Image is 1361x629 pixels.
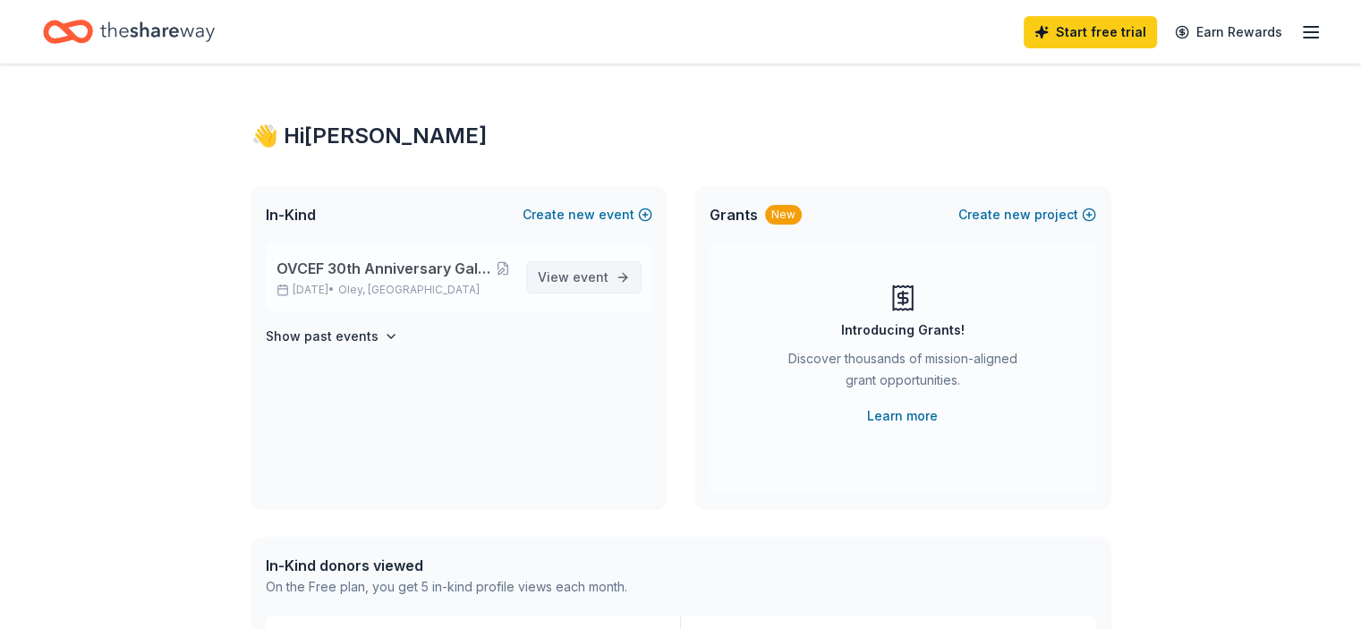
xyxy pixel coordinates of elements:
[266,326,398,347] button: Show past events
[523,204,652,225] button: Createnewevent
[1164,16,1293,48] a: Earn Rewards
[266,326,379,347] h4: Show past events
[568,204,595,225] span: new
[276,283,512,297] p: [DATE] •
[338,283,480,297] span: Oley, [GEOGRAPHIC_DATA]
[276,258,495,279] span: OVCEF 30th Anniversary Gala: The Academy Awards of Excellence
[958,204,1096,225] button: Createnewproject
[710,204,758,225] span: Grants
[43,11,215,53] a: Home
[538,267,608,288] span: View
[1004,204,1031,225] span: new
[266,576,627,598] div: On the Free plan, you get 5 in-kind profile views each month.
[841,319,965,341] div: Introducing Grants!
[1024,16,1157,48] a: Start free trial
[573,269,608,285] span: event
[867,405,938,427] a: Learn more
[266,555,627,576] div: In-Kind donors viewed
[765,205,802,225] div: New
[251,122,1110,150] div: 👋 Hi [PERSON_NAME]
[781,348,1025,398] div: Discover thousands of mission-aligned grant opportunities.
[526,261,642,293] a: View event
[266,204,316,225] span: In-Kind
